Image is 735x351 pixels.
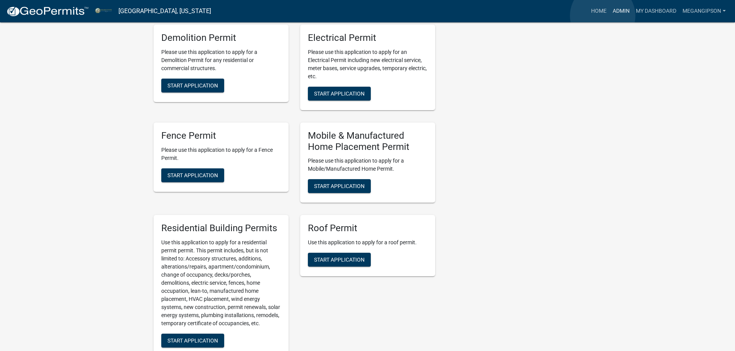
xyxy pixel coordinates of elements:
[161,32,281,44] h5: Demolition Permit
[314,90,365,96] span: Start Application
[161,168,224,182] button: Start Application
[308,48,427,81] p: Please use this application to apply for an Electrical Permit including new electrical service, m...
[308,157,427,173] p: Please use this application to apply for a Mobile/Manufactured Home Permit.
[308,223,427,234] h5: Roof Permit
[161,334,224,348] button: Start Application
[308,32,427,44] h5: Electrical Permit
[308,238,427,247] p: Use this application to apply for a roof permit.
[167,338,218,344] span: Start Application
[118,5,211,18] a: [GEOGRAPHIC_DATA], [US_STATE]
[161,48,281,72] p: Please use this application to apply for a Demolition Permit for any residential or commercial st...
[314,183,365,189] span: Start Application
[308,179,371,193] button: Start Application
[161,223,281,234] h5: Residential Building Permits
[167,82,218,88] span: Start Application
[679,4,729,18] a: megangipson
[308,253,371,267] button: Start Application
[588,4,610,18] a: Home
[161,130,281,141] h5: Fence Permit
[308,130,427,153] h5: Mobile & Manufactured Home Placement Permit
[161,79,224,92] button: Start Application
[167,172,218,178] span: Start Application
[314,257,365,263] span: Start Application
[161,238,281,327] p: Use this application to apply for a residential permit permit. This permit includes, but is not l...
[95,6,112,16] img: Miami County, Indiana
[308,87,371,101] button: Start Application
[633,4,679,18] a: My Dashboard
[610,4,633,18] a: Admin
[161,146,281,162] p: Please use this application to apply for a Fence Permit.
